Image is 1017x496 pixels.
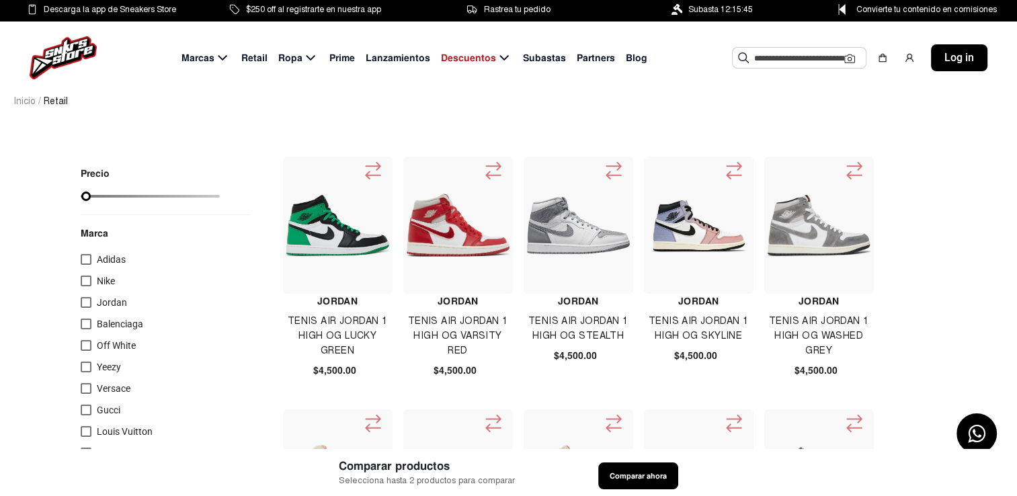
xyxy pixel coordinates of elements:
[38,94,41,108] span: /
[523,51,566,65] span: Subastas
[97,254,126,265] span: Adidas
[366,51,430,65] span: Lanzamientos
[30,36,97,79] img: logo
[97,297,127,308] span: Jordan
[13,95,36,107] a: Inicio
[877,52,888,63] img: shopping
[856,2,997,17] span: Convierte tu contenido en comisiones
[768,195,871,255] img: Tenis Air Jordan 1 High Og Washed Grey
[644,314,754,343] h4: Tenis Air Jordan 1 High Og Skyline
[524,314,633,343] h4: Tenis Air Jordan 1 High Og Stealth
[483,2,550,17] span: Rastrea tu pedido
[403,294,513,308] h4: Jordan
[738,52,749,63] img: Buscar
[283,294,393,308] h4: Jordan
[674,349,717,363] span: $4,500.00
[81,169,220,178] p: Precio
[339,474,515,487] span: Selecciona hasta 2 productos para comparar
[764,314,874,358] h4: Tenis Air Jordan 1 High Og Washed Grey
[403,314,513,358] h4: Tenis Air Jordan 1 High Og Varsity Red
[626,51,647,65] span: Blog
[329,51,355,65] span: Prime
[97,448,136,458] span: Converse
[577,51,615,65] span: Partners
[246,2,381,17] span: $250 off al registrarte en nuestra app
[97,362,121,372] span: Yeezy
[764,294,874,308] h4: Jordan
[944,50,974,66] span: Log in
[286,195,390,256] img: Tenis Air Jordan 1 High Og Lucky Green
[97,340,136,351] span: Off White
[44,94,68,108] span: Retail
[688,2,753,17] span: Subasta 12:15:45
[844,53,855,64] img: Cámara
[644,294,754,308] h4: Jordan
[241,51,268,65] span: Retail
[283,314,393,358] h4: Tenis Air Jordan 1 High Og Lucky Green
[527,197,630,254] img: Tenis Air Jordan 1 High Og Stealth
[598,462,678,489] button: Comparar ahora
[97,405,120,415] span: Gucci
[44,2,176,17] span: Descarga la app de Sneakers Store
[97,319,143,329] span: Balenciaga
[339,458,515,474] span: Comparar productos
[554,349,597,363] span: $4,500.00
[647,189,751,261] img: Tenis Air Jordan 1 High Og Skyline
[313,364,356,378] span: $4,500.00
[434,364,477,378] span: $4,500.00
[97,383,130,394] span: Versace
[833,4,850,15] img: Control Point Icon
[441,51,496,65] span: Descuentos
[97,276,115,286] span: Nike
[795,364,838,378] span: $4,500.00
[181,51,214,65] span: Marcas
[407,173,510,277] img: Tenis Air Jordan 1 High Og Varsity Red
[278,51,302,65] span: Ropa
[81,226,251,241] p: Marca
[904,52,915,63] img: user
[524,294,633,308] h4: Jordan
[97,426,153,437] span: Louis Vuitton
